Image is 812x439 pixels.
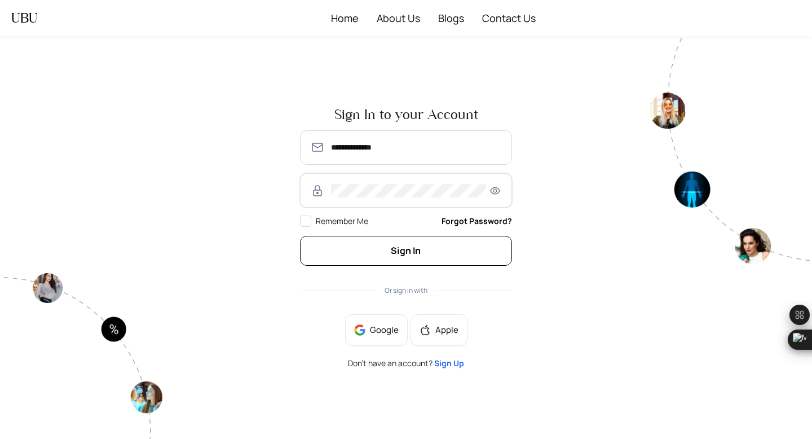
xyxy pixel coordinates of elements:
[316,216,368,226] span: Remember Me
[345,314,408,346] button: Google
[434,358,464,368] a: Sign Up
[300,236,512,266] button: Sign In
[348,359,464,367] span: Don’t have an account?
[391,244,421,257] span: Sign In
[650,36,812,264] img: authpagecirlce2-Tt0rwQ38.png
[435,324,458,336] span: Apple
[411,314,467,346] button: appleApple
[311,141,324,154] img: SmmOVPU3il4LzjOz1YszJ8A9TzvK+6qU9RAAAAAElFTkSuQmCC
[442,215,512,227] a: Forgot Password?
[300,108,512,121] span: Sign In to your Account
[385,286,427,295] span: Or sign in with
[488,186,502,196] span: eye
[354,324,365,336] img: google-BnAmSPDJ.png
[370,324,399,336] span: Google
[311,184,324,197] img: RzWbU6KsXbv8M5bTtlu7p38kHlzSfb4MlcTUAAAAASUVORK5CYII=
[420,324,431,336] span: apple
